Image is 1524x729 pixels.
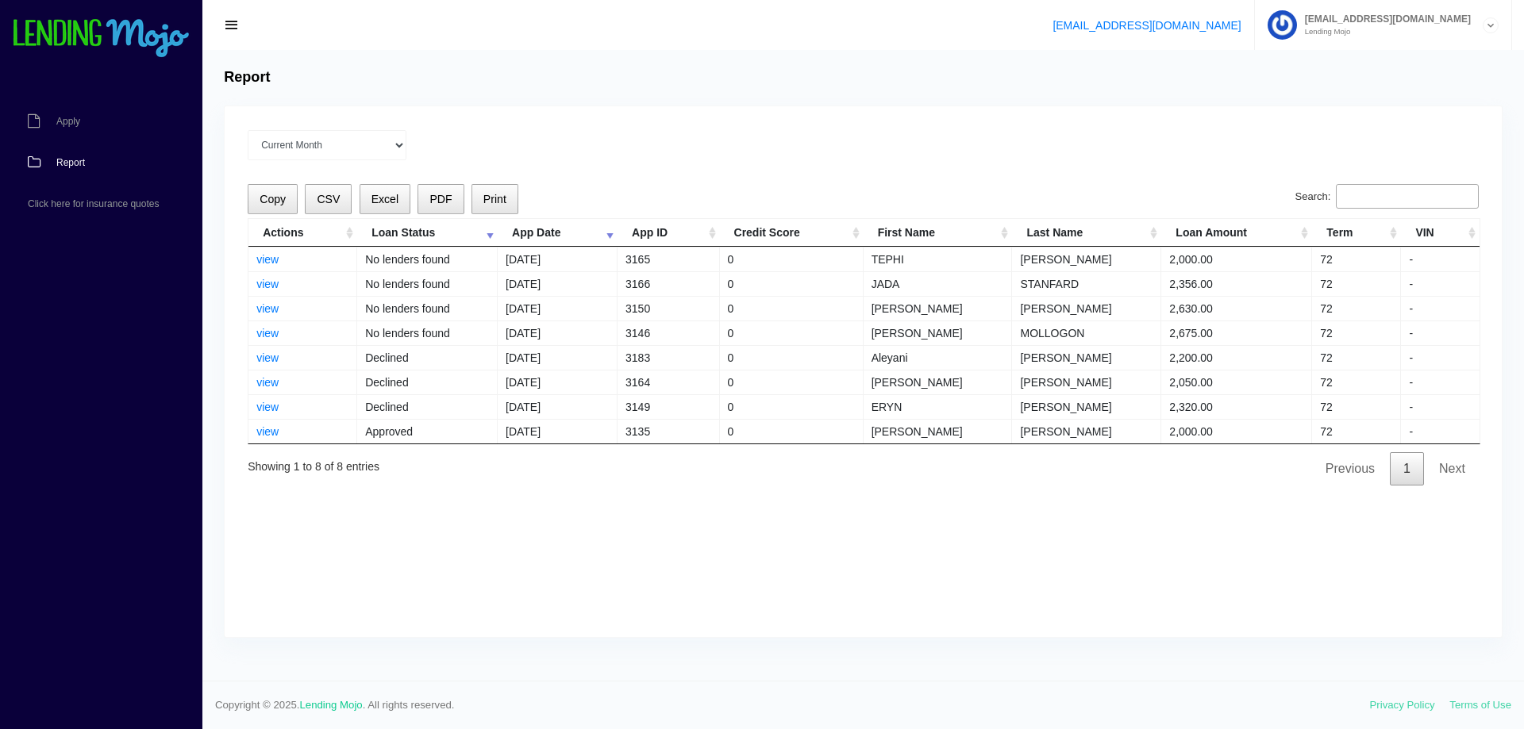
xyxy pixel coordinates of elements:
td: 2,675.00 [1161,320,1312,345]
span: PDF [429,193,452,205]
td: - [1401,419,1479,443]
td: [PERSON_NAME] [1012,345,1161,370]
td: 0 [720,320,864,345]
td: 72 [1312,271,1401,296]
a: view [256,302,279,315]
td: 3166 [618,271,719,296]
td: [PERSON_NAME] [864,320,1013,345]
td: Approved [357,419,498,443]
td: 72 [1312,394,1401,419]
td: [DATE] [498,247,618,271]
td: - [1401,296,1479,320]
td: [PERSON_NAME] [864,296,1013,320]
td: 0 [720,247,864,271]
td: Declined [357,370,498,394]
img: Profile image [1268,10,1297,40]
td: [PERSON_NAME] [1012,370,1161,394]
td: 0 [720,370,864,394]
td: [PERSON_NAME] [1012,296,1161,320]
td: [PERSON_NAME] [864,419,1013,443]
td: ERYN [864,394,1013,419]
a: view [256,401,279,413]
td: 2,200.00 [1161,345,1312,370]
a: Terms of Use [1449,699,1511,711]
span: Click here for insurance quotes [28,199,159,209]
label: Search: [1295,184,1479,209]
td: No lenders found [357,271,498,296]
input: Search: [1336,184,1479,209]
a: Next [1426,452,1479,485]
td: 0 [720,296,864,320]
td: [DATE] [498,296,618,320]
td: - [1401,271,1479,296]
td: [DATE] [498,370,618,394]
a: 1 [1390,452,1424,485]
button: Excel [360,184,411,215]
td: 2,050.00 [1161,370,1312,394]
th: Loan Status: activate to sort column ascending [357,219,498,247]
span: CSV [317,193,340,205]
td: JADA [864,271,1013,296]
img: logo-small.png [12,19,190,59]
th: First Name: activate to sort column ascending [864,219,1013,247]
td: 72 [1312,296,1401,320]
td: - [1401,394,1479,419]
a: view [256,425,279,438]
td: Aleyani [864,345,1013,370]
th: Actions: activate to sort column ascending [248,219,357,247]
div: Showing 1 to 8 of 8 entries [248,449,379,475]
a: Previous [1312,452,1388,485]
td: 72 [1312,345,1401,370]
span: Copyright © 2025. . All rights reserved. [215,697,1370,713]
a: view [256,278,279,290]
td: - [1401,320,1479,345]
a: view [256,253,279,266]
th: App Date: activate to sort column ascending [498,219,618,247]
td: 3165 [618,247,719,271]
th: Term: activate to sort column ascending [1312,219,1401,247]
th: App ID: activate to sort column ascending [618,219,719,247]
a: Privacy Policy [1370,699,1435,711]
td: 72 [1312,370,1401,394]
span: Report [56,158,85,167]
td: 2,000.00 [1161,419,1312,443]
th: Loan Amount: activate to sort column ascending [1161,219,1312,247]
button: Copy [248,184,298,215]
button: PDF [418,184,464,215]
button: CSV [305,184,352,215]
a: Lending Mojo [300,699,363,711]
td: 72 [1312,320,1401,345]
td: [DATE] [498,271,618,296]
a: view [256,351,279,364]
td: [DATE] [498,419,618,443]
span: Print [483,193,506,205]
th: Credit Score: activate to sort column ascending [720,219,864,247]
h4: Report [224,69,270,86]
td: [DATE] [498,345,618,370]
span: Excel [371,193,398,205]
td: [DATE] [498,320,618,345]
td: No lenders found [357,320,498,345]
td: No lenders found [357,296,498,320]
td: 72 [1312,419,1401,443]
span: Apply [56,117,80,126]
td: MOLLOGON [1012,320,1161,345]
td: 3164 [618,370,719,394]
a: [EMAIL_ADDRESS][DOMAIN_NAME] [1053,19,1241,32]
td: - [1401,370,1479,394]
td: 0 [720,394,864,419]
td: - [1401,247,1479,271]
td: 2,000.00 [1161,247,1312,271]
td: STANFARD [1012,271,1161,296]
td: Declined [357,394,498,419]
td: [PERSON_NAME] [1012,394,1161,419]
th: VIN: activate to sort column ascending [1401,219,1479,247]
td: 0 [720,271,864,296]
span: [EMAIL_ADDRESS][DOMAIN_NAME] [1297,14,1471,24]
td: Declined [357,345,498,370]
td: 0 [720,345,864,370]
td: 2,356.00 [1161,271,1312,296]
td: - [1401,345,1479,370]
td: 2,320.00 [1161,394,1312,419]
a: view [256,376,279,389]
